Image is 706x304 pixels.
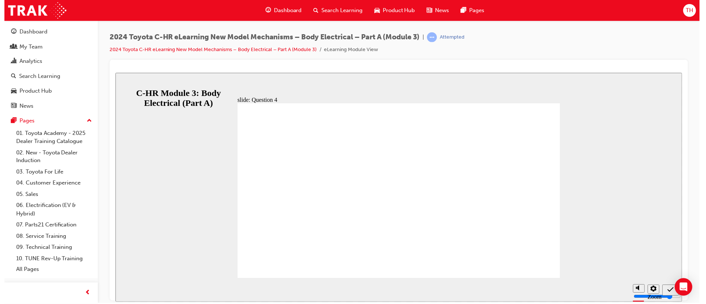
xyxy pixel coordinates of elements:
button: Mute (Ctrl+Alt+M) [519,212,531,221]
div: Dashboard [15,28,43,36]
button: Pages [3,114,91,128]
span: Search Learning [318,6,359,15]
span: search-icon [7,74,12,80]
span: up-icon [83,117,88,126]
label: Zoom to fit [534,222,548,241]
a: 09. Technical Training [9,242,91,254]
span: prev-icon [81,289,86,298]
span: search-icon [310,6,315,15]
a: Dashboard [3,25,91,39]
a: 02. New - Toyota Dealer Induction [9,147,91,167]
span: Dashboard [270,6,298,15]
div: Open Intercom Messenger [673,279,690,297]
a: 07. Parts21 Certification [9,220,91,231]
button: DashboardMy TeamAnalyticsSearch LearningProduct HubNews [3,24,91,114]
div: Analytics [15,57,38,66]
div: My Team [15,43,38,51]
span: learningRecordVerb_ATTEMPT-icon [424,32,434,42]
a: Product Hub [3,85,91,98]
div: Product Hub [15,87,47,96]
button: Settings [534,212,546,222]
span: news-icon [424,6,429,15]
a: 10. TUNE Rev-Up Training [9,254,91,265]
a: My Team [3,40,91,54]
span: Product Hub [379,6,412,15]
img: Trak [4,2,62,19]
nav: slide navigation [549,206,565,230]
a: guage-iconDashboard [256,3,304,18]
a: Analytics [3,55,91,68]
a: 2024 Toyota C-HR eLearning New Model Mechanisms – Body Electrical – Part A (Module 3) [106,46,313,53]
a: Search Learning [3,70,91,83]
a: news-iconNews [418,3,452,18]
button: Submit (Ctrl+Alt+S) [549,212,565,223]
span: chart-icon [7,58,12,65]
span: guage-icon [7,29,12,35]
a: pages-iconPages [452,3,487,18]
button: TH [681,4,694,17]
a: 01. Toyota Academy - 2025 Dealer Training Catalogue [9,128,91,147]
div: Search Learning [15,72,56,81]
span: news-icon [7,103,12,110]
div: News [15,102,29,111]
a: 08. Service Training [9,231,91,243]
a: search-iconSearch Learning [304,3,365,18]
a: News [3,100,91,113]
a: 03. Toyota For Life [9,167,91,178]
span: | [420,33,421,42]
input: volume [520,221,567,227]
span: guage-icon [262,6,267,15]
a: 04. Customer Experience [9,178,91,189]
a: 06. Electrification (EV & Hybrid) [9,200,91,220]
a: All Pages [9,265,91,276]
a: car-iconProduct Hub [365,3,418,18]
span: Pages [466,6,481,15]
span: car-icon [7,88,12,95]
span: pages-icon [458,6,463,15]
span: car-icon [371,6,377,15]
span: 2024 Toyota C-HR eLearning New Model Mechanisms – Body Electrical – Part A (Module 3) [106,33,417,42]
span: people-icon [7,44,12,50]
div: Attempted [437,34,461,41]
span: TH [684,6,691,15]
li: eLearning Module View [321,46,375,54]
a: 05. Sales [9,189,91,201]
div: Pages [15,117,30,125]
span: News [432,6,446,15]
span: pages-icon [7,118,12,125]
div: misc controls [516,206,545,230]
